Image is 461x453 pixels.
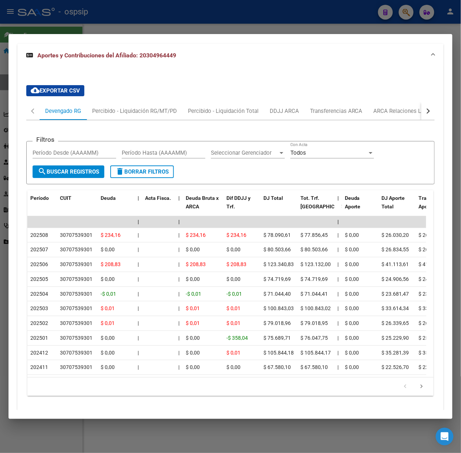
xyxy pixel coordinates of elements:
span: | [178,195,180,201]
span: $ 77.856,45 [300,232,328,238]
div: 30707539301 [60,349,92,357]
span: $ 0,00 [226,246,240,252]
span: $ 76.047,75 [300,335,328,341]
span: $ 0,00 [345,364,359,370]
span: 202505 [30,276,48,282]
span: Acta Fisca. [145,195,171,201]
span: 202507 [30,246,48,252]
span: $ 0,00 [101,276,115,282]
span: Deuda Bruta x ARCA [186,195,219,209]
span: | [337,232,339,238]
span: $ 0,00 [226,276,240,282]
span: $ 0,00 [345,291,359,297]
span: 202501 [30,335,48,341]
span: $ 79.018,96 [263,320,291,326]
span: -$ 0,01 [101,291,116,297]
span: $ 0,00 [186,276,200,282]
span: $ 234,16 [186,232,206,238]
span: | [178,335,179,341]
span: -$ 358,04 [226,335,248,341]
span: DJ Aporte Total [382,195,405,209]
span: $ 100.843,03 [263,305,294,311]
span: Deuda [101,195,116,201]
datatable-header-cell: Deuda Aporte [342,190,379,223]
span: Buscar Registros [38,168,99,175]
span: $ 0,01 [101,305,115,311]
span: $ 67.580,10 [263,364,291,370]
span: $ 24.906,56 [382,276,409,282]
span: | [138,195,139,201]
span: $ 0,01 [226,320,240,326]
span: $ 0,00 [345,305,359,311]
span: $ 0,00 [345,232,359,238]
a: go to next page [415,383,429,391]
datatable-header-cell: Dif DDJJ y Trf. [223,190,260,223]
mat-expansion-panel-header: Aportes y Contribuciones del Afiliado: 20304964449 [17,44,444,67]
datatable-header-cell: Deuda [98,190,135,223]
span: $ 0,00 [186,246,200,252]
span: $ 25.229,90 [419,335,446,341]
span: $ 35.281,39 [419,350,446,356]
span: $ 0,01 [186,305,200,311]
div: 30707539301 [60,275,92,283]
mat-icon: cloud_download [31,86,40,95]
span: $ 0,00 [101,350,115,356]
span: $ 0,00 [345,320,359,326]
span: | [337,305,339,311]
datatable-header-cell: Acta Fisca. [142,190,175,223]
span: $ 80.503,66 [300,246,328,252]
span: $ 78.090,61 [263,232,291,238]
span: $ 23.681,47 [419,291,446,297]
span: $ 26.339,65 [382,320,409,326]
div: 30707539301 [60,260,92,269]
span: $ 26.834,55 [419,246,446,252]
datatable-header-cell: Tot. Trf. Bruto [297,190,334,223]
span: 202502 [30,320,48,326]
span: | [337,276,339,282]
span: Todos [290,150,306,156]
span: | [337,291,339,297]
span: $ 105.844,17 [300,350,331,356]
span: 202508 [30,232,48,238]
span: | [138,276,139,282]
div: 30707539301 [60,290,92,298]
span: $ 0,00 [186,335,200,341]
datatable-header-cell: DJ Total [260,190,297,223]
span: Borrar Filtros [115,168,169,175]
div: 30707539301 [60,363,92,372]
span: | [138,261,139,267]
span: $ 105.844,18 [263,350,294,356]
span: $ 0,00 [186,364,200,370]
div: 30707539301 [60,245,92,254]
span: | [337,320,339,326]
span: Exportar CSV [31,87,80,94]
span: | [178,261,179,267]
div: Open Intercom Messenger [436,428,454,446]
datatable-header-cell: | [135,190,142,223]
datatable-header-cell: | [175,190,183,223]
span: | [138,232,139,238]
span: $ 0,00 [101,246,115,252]
span: $ 24.906,56 [419,276,446,282]
div: DDJJ ARCA [270,107,299,115]
span: | [178,232,179,238]
span: $ 208,83 [186,261,206,267]
span: $ 123.340,83 [263,261,294,267]
div: Percibido - Liquidación Total [188,107,259,115]
div: 30707539301 [60,231,92,239]
span: $ 208,83 [101,261,121,267]
span: $ 67.580,10 [300,364,328,370]
span: Período [30,195,49,201]
datatable-header-cell: Deuda Bruta x ARCA [183,190,223,223]
span: $ 0,00 [186,350,200,356]
span: | [337,350,339,356]
span: 202506 [30,261,48,267]
span: $ 0,01 [186,320,200,326]
span: $ 0,01 [101,320,115,326]
span: | [138,246,139,252]
span: $ 74.719,69 [300,276,328,282]
span: $ 0,00 [345,261,359,267]
span: | [337,335,339,341]
span: $ 41.113,61 [419,261,446,267]
span: $ 0,00 [345,246,359,252]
